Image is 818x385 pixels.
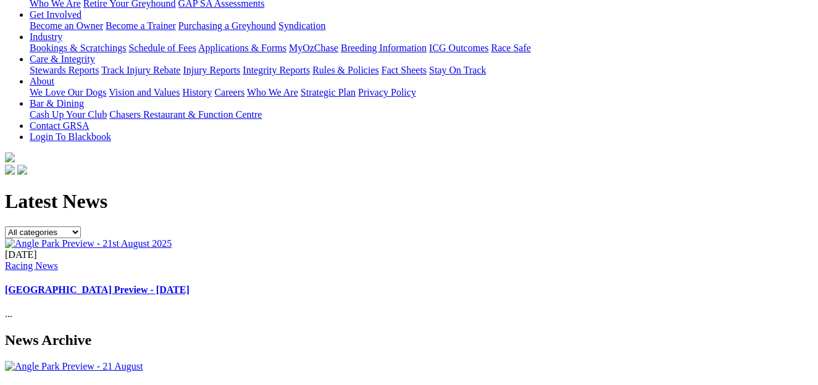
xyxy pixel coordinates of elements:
[109,109,262,120] a: Chasers Restaurant & Function Centre
[101,65,180,75] a: Track Injury Rebate
[30,98,84,109] a: Bar & Dining
[178,20,276,31] a: Purchasing a Greyhound
[243,65,310,75] a: Integrity Reports
[109,87,180,97] a: Vision and Values
[183,65,240,75] a: Injury Reports
[198,43,286,53] a: Applications & Forms
[5,332,813,349] h2: News Archive
[5,249,813,320] div: ...
[30,31,62,42] a: Industry
[30,109,107,120] a: Cash Up Your Club
[182,87,212,97] a: History
[429,43,488,53] a: ICG Outcomes
[30,54,95,64] a: Care & Integrity
[382,65,427,75] a: Fact Sheets
[5,249,37,260] span: [DATE]
[278,20,325,31] a: Syndication
[30,87,106,97] a: We Love Our Dogs
[5,361,143,372] img: Angle Park Preview - 21 August
[312,65,379,75] a: Rules & Policies
[214,87,244,97] a: Careers
[30,65,99,75] a: Stewards Reports
[5,238,172,249] img: Angle Park Preview - 21st August 2025
[301,87,356,97] a: Strategic Plan
[341,43,427,53] a: Breeding Information
[491,43,530,53] a: Race Safe
[30,131,111,142] a: Login To Blackbook
[30,43,126,53] a: Bookings & Scratchings
[128,43,196,53] a: Schedule of Fees
[30,76,54,86] a: About
[30,20,103,31] a: Become an Owner
[429,65,486,75] a: Stay On Track
[247,87,298,97] a: Who We Are
[289,43,338,53] a: MyOzChase
[30,109,813,120] div: Bar & Dining
[30,9,81,20] a: Get Involved
[5,190,813,213] h1: Latest News
[106,20,176,31] a: Become a Trainer
[30,87,813,98] div: About
[5,152,15,162] img: logo-grsa-white.png
[5,284,190,295] a: [GEOGRAPHIC_DATA] Preview - [DATE]
[358,87,416,97] a: Privacy Policy
[30,120,89,131] a: Contact GRSA
[30,20,813,31] div: Get Involved
[30,65,813,76] div: Care & Integrity
[5,165,15,175] img: facebook.svg
[30,43,813,54] div: Industry
[17,165,27,175] img: twitter.svg
[5,260,58,271] a: Racing News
